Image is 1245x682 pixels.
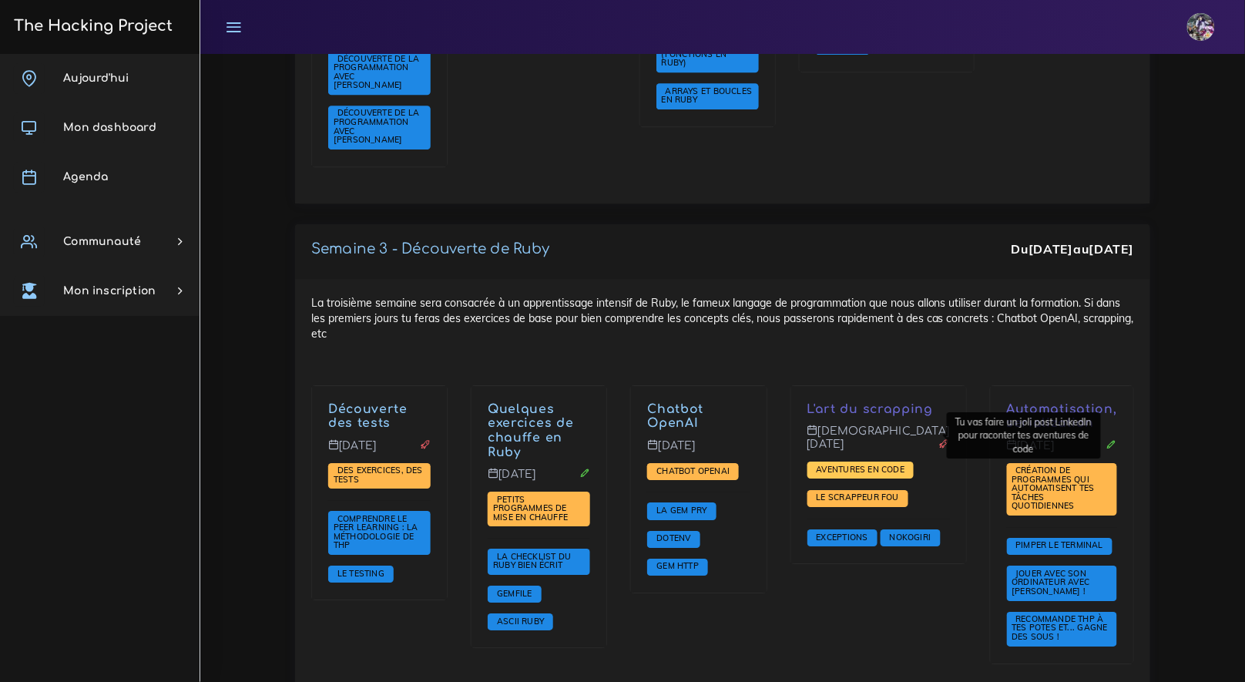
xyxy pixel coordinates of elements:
[334,568,388,579] a: Le testing
[647,439,750,464] p: [DATE]
[493,616,548,627] a: ASCII Ruby
[493,588,535,599] a: Gemfile
[63,171,108,183] span: Agenda
[334,513,418,551] span: Comprendre le peer learning : la méthodologie de THP
[653,532,694,543] span: Dotenv
[653,506,710,516] a: La gem PRY
[1012,613,1108,642] span: Recommande THP à tes potes et... gagne des sous !
[334,107,419,145] span: Découverte de la programmation avec [PERSON_NAME]
[1012,539,1108,550] span: Pimper le terminal
[1012,568,1090,596] span: Jouer avec son ordinateur avec [PERSON_NAME] !
[9,18,173,35] h3: The Hacking Project
[334,514,418,552] a: Comprendre le peer learning : la méthodologie de THP
[1007,402,1118,432] p: Automatisation, serialization
[947,412,1101,459] div: Tu vas faire un joli post LinkedIn pour raconter tes aventures de code
[1187,13,1215,41] img: eg54bupqcshyolnhdacp.jpg
[653,466,733,477] a: Chatbot OpenAI
[334,53,419,91] a: Découverte de la programmation avec [PERSON_NAME]
[63,122,156,133] span: Mon dashboard
[493,552,571,572] a: La checklist du Ruby bien écrit
[1012,465,1095,511] span: Création de programmes qui automatisent tes tâches quotidiennes
[647,402,703,431] a: Chatbot OpenAI
[493,494,572,522] a: Petits programmes de mise en chauffe
[311,241,549,257] a: Semaine 3 - Découverte de Ruby
[334,108,419,146] a: Découverte de la programmation avec [PERSON_NAME]
[328,439,431,464] p: [DATE]
[662,86,753,106] a: Arrays et boucles en Ruby
[1012,240,1134,258] div: Du au
[813,464,909,475] span: Aventures en code
[493,551,571,571] span: La checklist du Ruby bien écrit
[1029,241,1073,257] strong: [DATE]
[886,532,935,543] span: Nokogiri
[813,532,872,543] span: Exceptions
[488,468,590,492] p: [DATE]
[63,285,156,297] span: Mon inscription
[493,616,548,627] span: ASCII Ruby
[662,40,730,69] a: Les méthodes (fonctions en Ruby)
[328,402,408,431] a: Découverte des tests
[653,465,733,476] span: Chatbot OpenAI
[813,492,903,502] span: Le scrappeur fou
[488,402,573,459] a: Quelques exercices de chauffe en Ruby
[63,236,141,247] span: Communauté
[653,560,703,571] span: Gem HTTP
[653,561,703,572] a: Gem HTTP
[807,402,950,417] p: L'art du scrapping
[653,505,710,516] span: La gem PRY
[63,72,129,84] span: Aujourd'hui
[807,425,950,462] p: [DEMOGRAPHIC_DATA][DATE]
[653,533,694,544] a: Dotenv
[1089,241,1134,257] strong: [DATE]
[334,465,423,485] a: Des exercices, des tests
